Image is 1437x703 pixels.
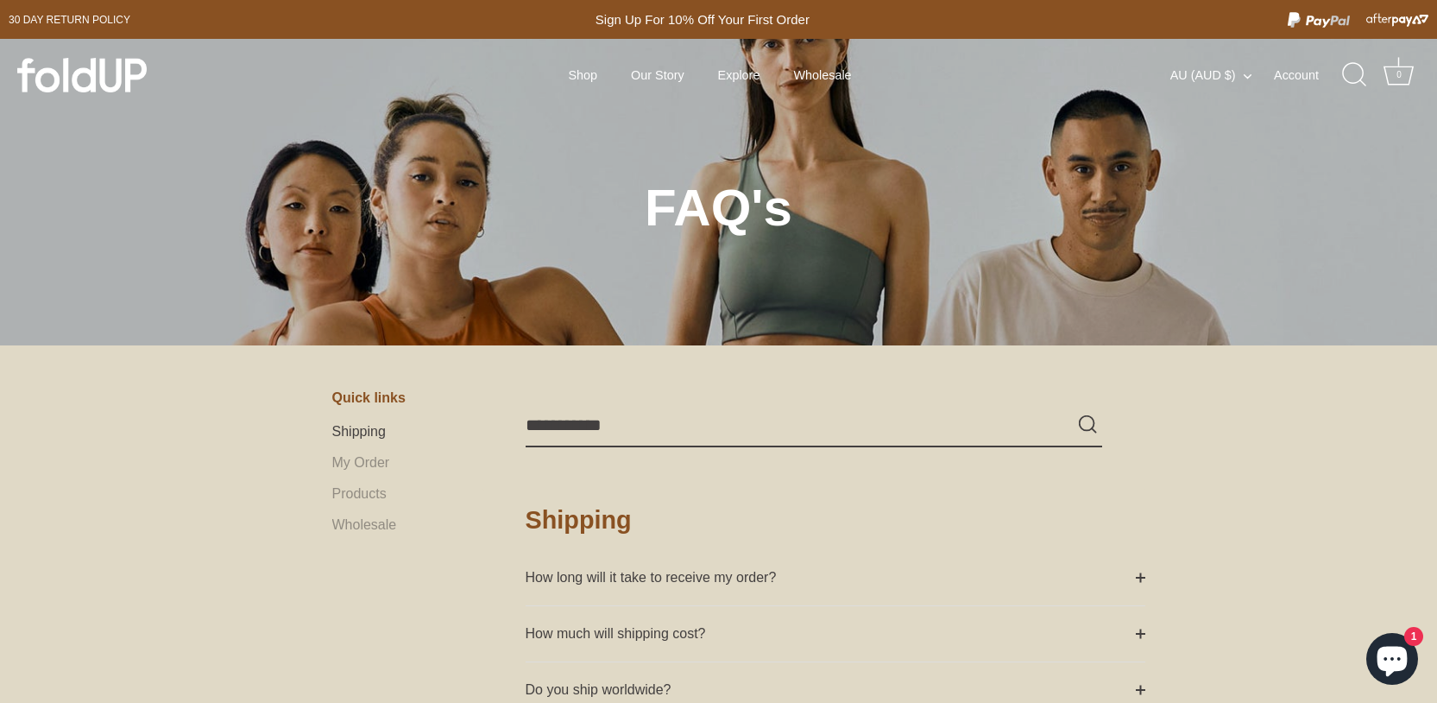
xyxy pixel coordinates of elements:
[1170,67,1270,83] button: AU (AUD $)
[526,508,682,533] h2: Shipping
[1390,66,1408,84] div: 0
[17,58,147,92] img: foldUP
[1274,65,1349,85] a: Account
[332,486,387,501] a: Products
[332,517,397,532] a: Wholesale
[78,175,1359,240] h1: FAQ's
[526,59,894,92] div: Primary navigation
[1069,402,1107,446] button: Search
[553,59,612,92] a: Shop
[17,58,267,92] a: foldUP
[526,402,1102,447] input: Search FAQ
[1361,633,1423,689] inbox-online-store-chat: Shopify online store chat
[9,9,130,30] a: 30 day Return policy
[703,59,774,92] a: Explore
[1336,56,1374,94] a: Search
[526,550,1145,605] summary: How long will it take to receive my order?
[332,424,386,439] a: Shipping
[616,59,699,92] a: Our Story
[778,59,867,92] a: Wholesale
[332,455,390,470] a: My Order
[526,606,1145,662] summary: How much will shipping cost?
[332,389,522,408] h3: Quick links
[1380,56,1418,94] a: Cart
